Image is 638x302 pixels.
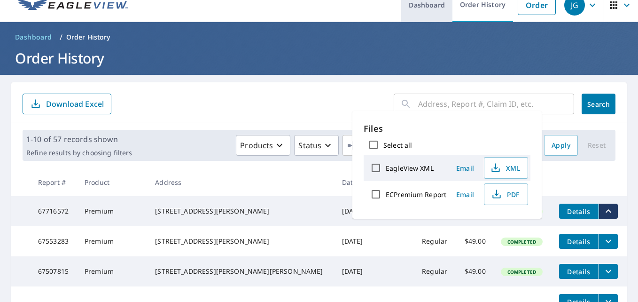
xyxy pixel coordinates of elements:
button: Orgs [342,135,396,156]
td: Premium [77,226,148,256]
th: Report # [31,168,77,196]
td: 67716572 [31,196,77,226]
th: Date [335,168,371,196]
td: $49.00 [456,226,493,256]
button: filesDropdownBtn-67507815 [599,264,618,279]
span: XML [490,162,520,174]
span: Orgs [347,140,378,151]
p: Download Excel [46,99,104,109]
span: Details [565,237,593,246]
td: Regular [414,226,456,256]
button: detailsBtn-67716572 [559,204,599,219]
button: filesDropdownBtn-67553283 [599,234,618,249]
button: Download Excel [23,94,111,114]
th: Product [77,168,148,196]
p: 1-10 of 57 records shown [26,134,132,145]
label: ECPremium Report [386,190,446,199]
span: Completed [502,238,542,245]
div: [STREET_ADDRESS][PERSON_NAME] [155,237,327,246]
p: Order History [66,32,110,42]
a: Dashboard [11,30,56,45]
td: Regular [414,256,456,286]
td: [DATE] [335,256,371,286]
button: Email [450,187,480,202]
li: / [60,32,62,43]
label: Select all [383,141,412,150]
button: PDF [484,183,528,205]
input: Address, Report #, Claim ID, etc. [418,91,574,117]
span: Apply [552,140,570,151]
span: Completed [502,269,542,275]
button: detailsBtn-67553283 [559,234,599,249]
p: Products [240,140,273,151]
span: Details [565,207,593,216]
td: 67507815 [31,256,77,286]
span: Search [589,100,608,109]
button: Products [236,135,290,156]
span: PDF [490,189,520,200]
button: XML [484,157,528,179]
p: Status [298,140,321,151]
td: Premium [77,256,148,286]
td: Premium [77,196,148,226]
nav: breadcrumb [11,30,627,45]
button: Email [450,161,480,175]
button: Apply [544,135,578,156]
td: [DATE] [335,226,371,256]
span: Details [565,267,593,276]
td: 67553283 [31,226,77,256]
td: $49.00 [456,256,493,286]
p: Files [364,122,530,135]
label: EagleView XML [386,164,434,173]
button: Search [582,94,615,114]
span: Email [454,164,476,173]
span: Dashboard [15,32,52,42]
button: detailsBtn-67507815 [559,264,599,279]
h1: Order History [11,48,627,68]
td: [DATE] [335,196,371,226]
div: [STREET_ADDRESS][PERSON_NAME] [155,207,327,216]
p: Refine results by choosing filters [26,149,132,157]
button: Status [294,135,339,156]
span: Email [454,190,476,199]
th: Address [148,168,334,196]
button: filesDropdownBtn-67716572 [599,204,618,219]
div: [STREET_ADDRESS][PERSON_NAME][PERSON_NAME] [155,267,327,276]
